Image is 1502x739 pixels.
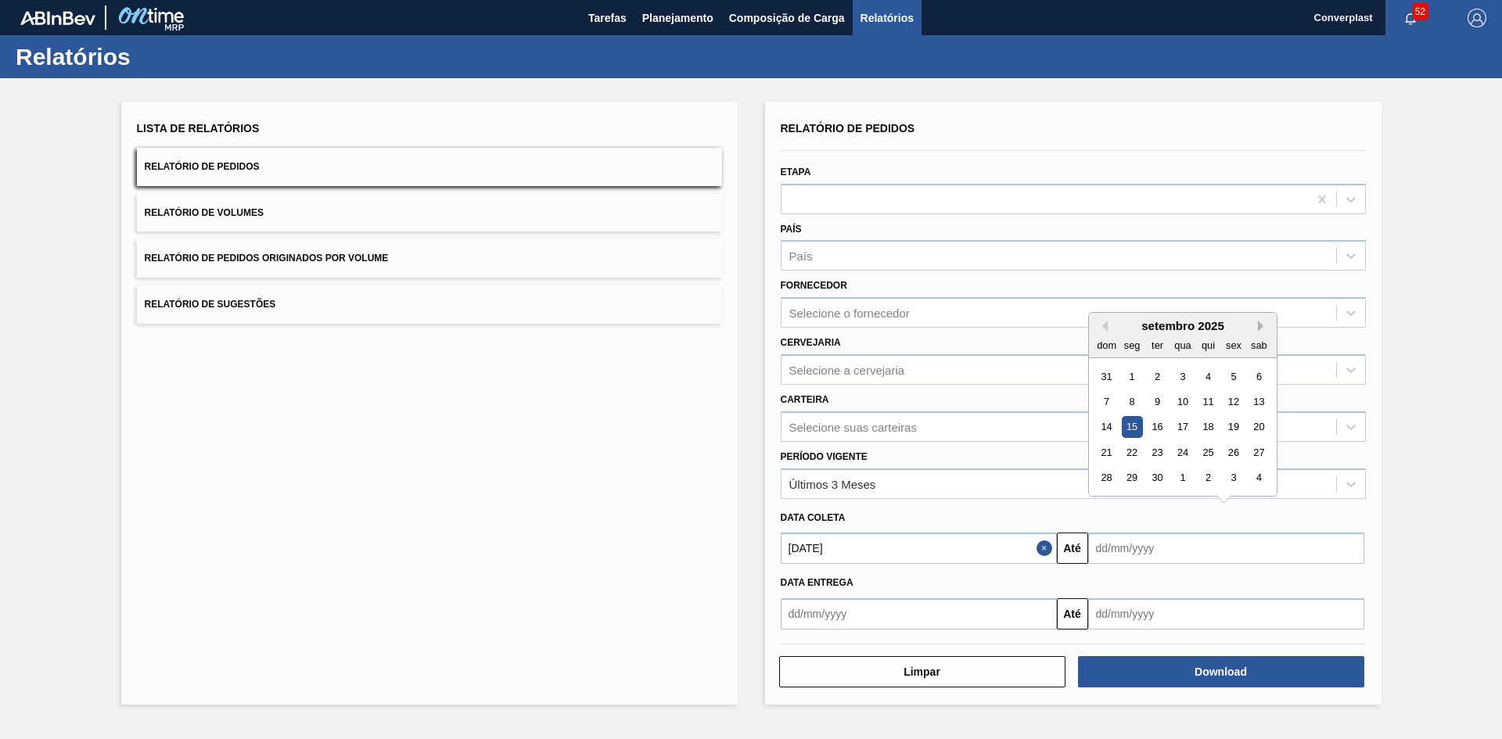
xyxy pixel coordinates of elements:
[588,9,627,27] span: Tarefas
[1037,533,1057,564] button: Close
[1248,417,1269,438] div: Choose sábado, 20 de setembro de 2025
[1121,366,1142,387] div: Choose segunda-feira, 1 de setembro de 2025
[1121,442,1142,463] div: Choose segunda-feira, 22 de setembro de 2025
[1223,442,1244,463] div: Choose sexta-feira, 26 de setembro de 2025
[781,280,847,291] label: Fornecedor
[1146,335,1167,356] div: ter
[781,512,846,523] span: Data coleta
[1096,335,1117,356] div: dom
[1223,417,1244,438] div: Choose sexta-feira, 19 de setembro de 2025
[1385,7,1436,29] button: Notificações
[1078,656,1364,687] button: Download
[781,598,1057,630] input: dd/mm/yyyy
[1089,319,1277,332] div: setembro 2025
[145,207,264,218] span: Relatório de Volumes
[642,9,713,27] span: Planejamento
[789,307,910,320] div: Selecione o fornecedor
[729,9,845,27] span: Composição de Carga
[789,477,876,490] div: Últimos 3 Meses
[1223,335,1244,356] div: sex
[1146,417,1167,438] div: Choose terça-feira, 16 de setembro de 2025
[1088,598,1364,630] input: dd/mm/yyyy
[1172,391,1193,412] div: Choose quarta-feira, 10 de setembro de 2025
[1096,442,1117,463] div: Choose domingo, 21 de setembro de 2025
[789,249,813,263] div: País
[145,253,389,264] span: Relatório de Pedidos Originados por Volume
[1248,366,1269,387] div: Choose sábado, 6 de setembro de 2025
[1412,3,1428,20] span: 52
[781,122,915,135] span: Relatório de Pedidos
[1172,442,1193,463] div: Choose quarta-feira, 24 de setembro de 2025
[137,194,722,232] button: Relatório de Volumes
[861,9,914,27] span: Relatórios
[1121,468,1142,489] div: Choose segunda-feira, 29 de setembro de 2025
[1094,364,1271,490] div: month 2025-09
[1121,417,1142,438] div: Choose segunda-feira, 15 de setembro de 2025
[1223,391,1244,412] div: Choose sexta-feira, 12 de setembro de 2025
[1172,417,1193,438] div: Choose quarta-feira, 17 de setembro de 2025
[16,48,293,66] h1: Relatórios
[1096,391,1117,412] div: Choose domingo, 7 de setembro de 2025
[20,11,95,25] img: TNhmsLtSVTkK8tSr43FrP2fwEKptu5GPRR3wAAAABJRU5ErkJggg==
[1121,391,1142,412] div: Choose segunda-feira, 8 de setembro de 2025
[137,285,722,324] button: Relatório de Sugestões
[781,337,841,348] label: Cervejaria
[1172,366,1193,387] div: Choose quarta-feira, 3 de setembro de 2025
[781,533,1057,564] input: dd/mm/yyyy
[1088,533,1364,564] input: dd/mm/yyyy
[1468,9,1486,27] img: Logout
[1197,366,1218,387] div: Choose quinta-feira, 4 de setembro de 2025
[1172,335,1193,356] div: qua
[779,656,1065,687] button: Limpar
[1223,366,1244,387] div: Choose sexta-feira, 5 de setembro de 2025
[1197,468,1218,489] div: Choose quinta-feira, 2 de outubro de 2025
[1146,366,1167,387] div: Choose terça-feira, 2 de setembro de 2025
[1197,391,1218,412] div: Choose quinta-feira, 11 de setembro de 2025
[1096,468,1117,489] div: Choose domingo, 28 de setembro de 2025
[145,161,260,172] span: Relatório de Pedidos
[1172,468,1193,489] div: Choose quarta-feira, 1 de outubro de 2025
[1146,468,1167,489] div: Choose terça-feira, 30 de setembro de 2025
[781,451,868,462] label: Período Vigente
[1121,335,1142,356] div: seg
[1096,366,1117,387] div: Choose domingo, 31 de agosto de 2025
[1146,391,1167,412] div: Choose terça-feira, 9 de setembro de 2025
[789,420,917,433] div: Selecione suas carteiras
[1223,468,1244,489] div: Choose sexta-feira, 3 de outubro de 2025
[137,122,260,135] span: Lista de Relatórios
[781,167,811,178] label: Etapa
[1197,442,1218,463] div: Choose quinta-feira, 25 de setembro de 2025
[145,299,276,310] span: Relatório de Sugestões
[1146,442,1167,463] div: Choose terça-feira, 23 de setembro de 2025
[1096,417,1117,438] div: Choose domingo, 14 de setembro de 2025
[137,239,722,278] button: Relatório de Pedidos Originados por Volume
[1197,417,1218,438] div: Choose quinta-feira, 18 de setembro de 2025
[1197,335,1218,356] div: qui
[1248,391,1269,412] div: Choose sábado, 13 de setembro de 2025
[1258,321,1269,332] button: Next Month
[1248,468,1269,489] div: Choose sábado, 4 de outubro de 2025
[137,148,722,186] button: Relatório de Pedidos
[789,363,905,376] div: Selecione a cervejaria
[1248,442,1269,463] div: Choose sábado, 27 de setembro de 2025
[781,577,853,588] span: Data entrega
[1057,533,1088,564] button: Até
[781,394,829,405] label: Carteira
[1057,598,1088,630] button: Até
[1248,335,1269,356] div: sab
[781,224,802,235] label: País
[1097,321,1108,332] button: Previous Month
